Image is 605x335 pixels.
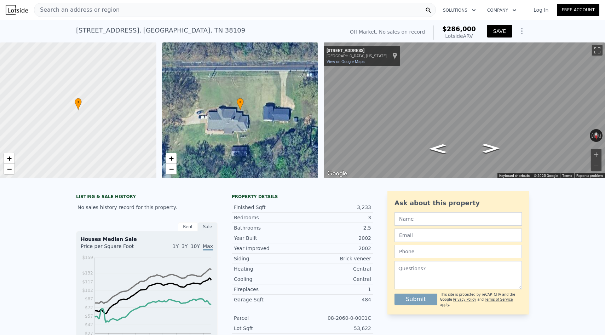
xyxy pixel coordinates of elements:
div: Central [302,276,371,283]
div: 08-2060-0-0001C [302,314,371,322]
span: − [7,164,12,173]
tspan: $87 [85,296,93,301]
div: 484 [302,296,371,303]
div: Garage Sqft [234,296,302,303]
div: [GEOGRAPHIC_DATA], [US_STATE] [327,54,387,58]
span: − [169,164,173,173]
span: • [237,99,244,105]
tspan: $102 [82,288,93,293]
a: View on Google Maps [327,59,365,64]
div: [STREET_ADDRESS] [327,48,387,54]
div: Property details [232,194,373,200]
tspan: $159 [82,255,93,260]
a: Terms of Service [485,298,513,301]
div: 3,233 [302,204,371,211]
img: Google [325,169,349,178]
a: Show location on map [392,52,397,60]
a: Open this area in Google Maps (opens a new window) [325,169,349,178]
div: • [75,98,82,110]
img: Lotside [6,5,28,15]
tspan: $132 [82,271,93,276]
div: This site is protected by reCAPTCHA and the Google and apply. [440,292,522,307]
div: 2002 [302,245,371,252]
div: 2002 [302,235,371,242]
tspan: $72 [85,305,93,310]
button: Solutions [437,4,482,17]
span: $286,000 [442,25,476,33]
div: Brick veneer [302,255,371,262]
div: Siding [234,255,302,262]
div: Bathrooms [234,224,302,231]
a: Privacy Policy [453,298,476,301]
div: Price per Square Foot [81,243,147,254]
div: Houses Median Sale [81,236,213,243]
path: Go West, W Shelby Dr [474,141,507,155]
div: Rent [178,222,198,231]
span: + [7,154,12,163]
button: Submit [394,294,437,305]
input: Name [394,212,522,226]
span: • [75,99,82,105]
tspan: $57 [85,314,93,319]
div: Central [302,265,371,272]
div: No sales history record for this property. [76,201,218,214]
div: Lotside ARV [442,33,476,40]
input: Phone [394,245,522,258]
div: Off Market. No sales on record [350,28,425,35]
a: Log In [525,6,557,13]
button: Rotate counterclockwise [590,129,594,142]
button: Show Options [515,24,529,38]
div: Sale [198,222,218,231]
path: Go East, W Shelby Dr [421,142,454,156]
div: Heating [234,265,302,272]
span: © 2025 Google [534,174,558,178]
a: Zoom out [4,164,15,174]
div: Parcel [234,314,302,322]
button: Zoom out [591,160,601,171]
button: Keyboard shortcuts [499,173,530,178]
div: • [237,98,244,110]
div: Year Built [234,235,302,242]
button: SAVE [487,25,512,37]
tspan: $117 [82,279,93,284]
tspan: $42 [85,322,93,327]
div: Map [324,42,605,178]
div: Year Improved [234,245,302,252]
div: LISTING & SALE HISTORY [76,194,218,201]
a: Zoom out [166,164,177,174]
div: 3 [302,214,371,221]
div: Ask about this property [394,198,522,208]
div: 1 [302,286,371,293]
span: 10Y [191,243,200,249]
div: 2.5 [302,224,371,231]
a: Report a problem [576,174,603,178]
button: Company [482,4,522,17]
button: Reset the view [593,129,599,142]
a: Zoom in [4,153,15,164]
div: Bedrooms [234,214,302,221]
input: Email [394,229,522,242]
div: 53,622 [302,325,371,332]
span: Max [203,243,213,250]
span: Search an address or region [34,6,120,14]
button: Zoom in [591,149,601,160]
button: Rotate clockwise [599,129,603,142]
div: Finished Sqft [234,204,302,211]
div: Fireplaces [234,286,302,293]
a: Free Account [557,4,599,16]
button: Toggle fullscreen view [592,45,603,56]
div: Cooling [234,276,302,283]
a: Terms (opens in new tab) [562,174,572,178]
div: Street View [324,42,605,178]
span: 1Y [173,243,179,249]
div: Lot Sqft [234,325,302,332]
span: + [169,154,173,163]
a: Zoom in [166,153,177,164]
span: 3Y [181,243,188,249]
div: [STREET_ADDRESS] , [GEOGRAPHIC_DATA] , TN 38109 [76,25,245,35]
